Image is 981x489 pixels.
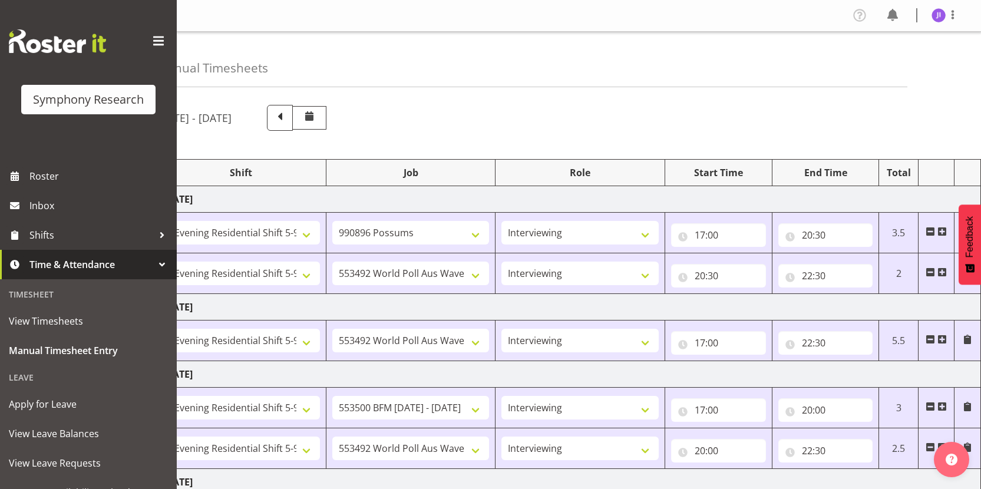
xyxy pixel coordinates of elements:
input: Click to select... [778,439,873,462]
input: Click to select... [671,331,766,355]
a: View Leave Balances [3,419,174,448]
td: 5.5 [879,321,919,361]
div: Shift [163,166,320,180]
div: Start Time [671,166,766,180]
input: Click to select... [671,223,766,247]
h5: [DATE] - [DATE] [156,111,232,124]
div: Leave [3,365,174,389]
td: [DATE] [157,294,981,321]
a: Manual Timesheet Entry [3,336,174,365]
td: 2.5 [879,428,919,469]
span: View Timesheets [9,312,168,330]
button: Feedback - Show survey [959,204,981,285]
span: Manual Timesheet Entry [9,342,168,359]
td: 3 [879,388,919,428]
span: Inbox [29,197,171,214]
div: Role [501,166,659,180]
span: Feedback [965,216,975,257]
img: help-xxl-2.png [946,454,957,465]
td: [DATE] [157,186,981,213]
span: Roster [29,167,171,185]
span: View Leave Requests [9,454,168,472]
div: Symphony Research [33,91,144,108]
img: Rosterit website logo [9,29,106,53]
td: 3.5 [879,213,919,253]
div: Job [332,166,490,180]
a: View Leave Requests [3,448,174,478]
input: Click to select... [671,398,766,422]
input: Click to select... [671,264,766,288]
input: Click to select... [778,331,873,355]
span: Shifts [29,226,153,244]
span: Apply for Leave [9,395,168,413]
div: End Time [778,166,873,180]
span: Time & Attendance [29,256,153,273]
div: Total [885,166,912,180]
a: Apply for Leave [3,389,174,419]
td: 2 [879,253,919,294]
span: View Leave Balances [9,425,168,442]
div: Timesheet [3,282,174,306]
td: [DATE] [157,361,981,388]
input: Click to select... [778,223,873,247]
h4: Manual Timesheets [156,61,268,75]
img: jonathan-isidoro5583.jpg [932,8,946,22]
input: Click to select... [778,398,873,422]
input: Click to select... [671,439,766,462]
input: Click to select... [778,264,873,288]
a: View Timesheets [3,306,174,336]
